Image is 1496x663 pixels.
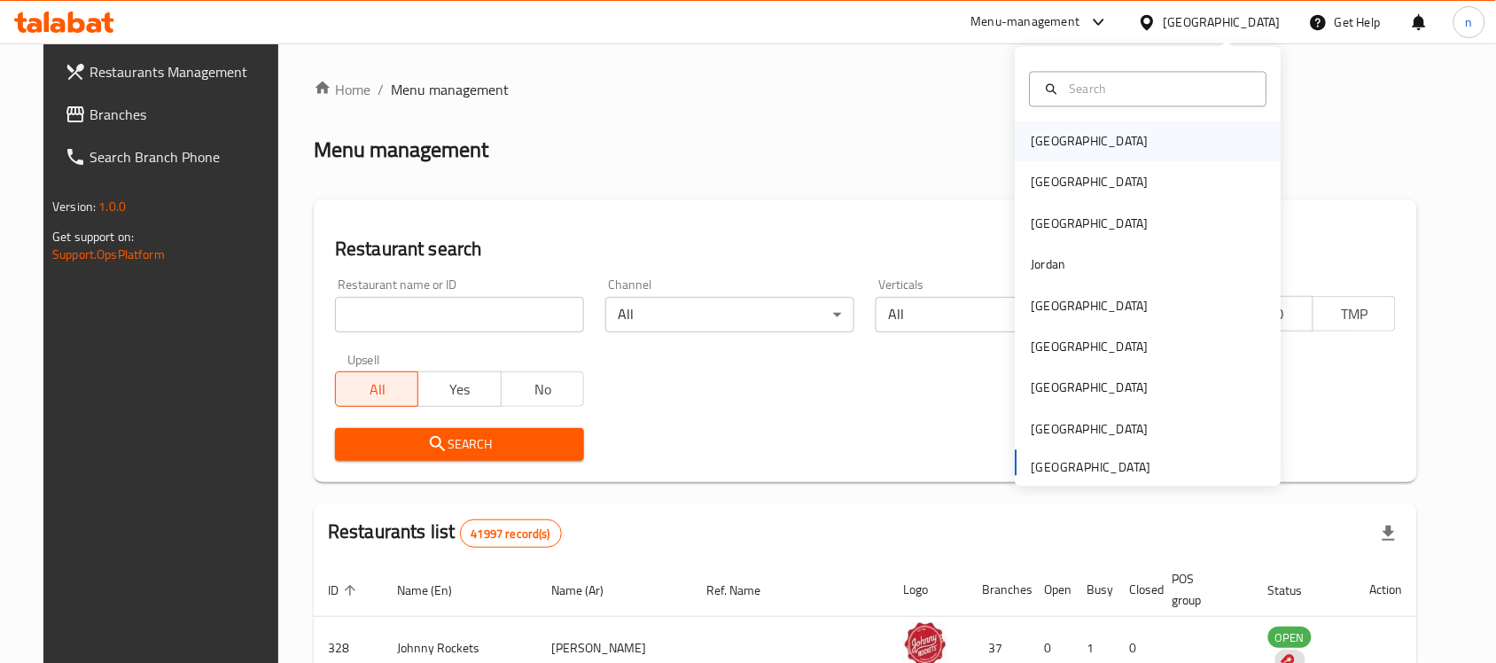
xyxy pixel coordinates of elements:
[552,580,627,601] span: Name (Ar)
[1032,255,1066,275] div: Jordan
[378,79,384,100] li: /
[1268,580,1326,601] span: Status
[52,195,96,218] span: Version:
[1268,627,1312,648] div: OPEN
[397,580,475,601] span: Name (En)
[51,93,293,136] a: Branches
[509,377,577,402] span: No
[328,580,362,601] span: ID
[1268,628,1312,648] span: OPEN
[1032,378,1149,398] div: [GEOGRAPHIC_DATA]
[314,79,1417,100] nav: breadcrumb
[425,377,494,402] span: Yes
[1032,132,1149,152] div: [GEOGRAPHIC_DATA]
[876,297,1125,332] div: All
[391,79,509,100] span: Menu management
[1313,296,1396,331] button: TMP
[460,519,562,548] div: Total records count
[98,195,126,218] span: 1.0.0
[706,580,783,601] span: Ref. Name
[1031,563,1073,617] th: Open
[90,61,279,82] span: Restaurants Management
[328,519,562,548] h2: Restaurants list
[1164,12,1281,32] div: [GEOGRAPHIC_DATA]
[461,526,561,542] span: 41997 record(s)
[1367,512,1410,555] div: Export file
[335,371,418,407] button: All
[1321,301,1389,327] span: TMP
[1032,338,1149,357] div: [GEOGRAPHIC_DATA]
[52,225,134,248] span: Get support on:
[335,236,1396,262] h2: Restaurant search
[335,428,584,461] button: Search
[605,297,854,332] div: All
[1356,563,1417,617] th: Action
[969,563,1031,617] th: Branches
[971,12,1080,33] div: Menu-management
[335,297,584,332] input: Search for restaurant name or ID..
[889,563,969,617] th: Logo
[1073,563,1116,617] th: Busy
[1032,214,1149,233] div: [GEOGRAPHIC_DATA]
[1032,173,1149,192] div: [GEOGRAPHIC_DATA]
[314,79,370,100] a: Home
[417,371,501,407] button: Yes
[501,371,584,407] button: No
[51,51,293,93] a: Restaurants Management
[51,136,293,178] a: Search Branch Phone
[90,146,279,168] span: Search Branch Phone
[1173,568,1233,611] span: POS group
[349,433,570,456] span: Search
[1116,563,1158,617] th: Closed
[1032,419,1149,439] div: [GEOGRAPHIC_DATA]
[90,104,279,125] span: Branches
[1466,12,1473,32] span: n
[347,354,380,366] label: Upsell
[314,136,488,164] h2: Menu management
[343,377,411,402] span: All
[52,243,165,266] a: Support.OpsPlatform
[1063,79,1256,98] input: Search
[1032,296,1149,316] div: [GEOGRAPHIC_DATA]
